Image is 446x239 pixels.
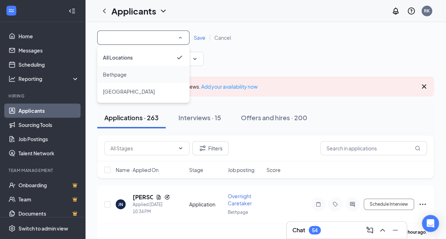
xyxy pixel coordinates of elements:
[178,145,183,151] svg: ChevronDown
[18,192,79,206] a: TeamCrown
[97,49,189,66] li: All Locations
[420,82,428,91] svg: Cross
[189,201,224,208] div: Application
[266,166,281,173] span: Score
[8,7,15,14] svg: WorkstreamLogo
[175,53,184,62] svg: Checkmark
[214,34,231,41] span: Cancel
[111,5,156,17] h1: Applicants
[9,93,78,99] div: Hiring
[418,200,427,209] svg: Ellipses
[116,166,159,173] span: Name · Applied On
[178,113,221,122] div: Interviews · 15
[228,166,254,173] span: Job posting
[159,7,167,15] svg: ChevronDown
[378,226,387,234] svg: ChevronUp
[192,56,198,62] svg: ChevronDown
[365,226,374,234] svg: ComposeMessage
[104,113,159,122] div: Applications · 263
[18,43,79,57] a: Messages
[68,7,76,15] svg: Collapse
[18,225,68,232] div: Switch to admin view
[198,144,207,152] svg: Filter
[18,57,79,72] a: Scheduling
[241,113,307,122] div: Offers and hires · 200
[228,193,252,206] span: Overnight Caretaker
[133,193,153,201] h5: [PERSON_NAME]
[314,201,323,207] svg: Note
[97,66,189,83] li: Bethpage
[9,225,16,232] svg: Settings
[312,227,318,233] div: 54
[18,146,79,160] a: Talent Network
[133,201,170,215] div: Applied [DATE] 10:34 PM
[228,210,248,215] span: Bethpage
[97,83,189,100] li: Garden City Park
[18,132,79,146] a: Job Postings
[192,141,228,155] button: Filter Filters
[18,178,79,192] a: OnboardingCrown
[103,54,133,61] span: All Locations
[364,224,375,236] button: ComposeMessage
[103,88,155,95] span: Garden City Park
[118,201,123,207] div: JN
[103,71,127,78] span: Bethpage
[402,229,426,235] b: an hour ago
[364,199,414,210] button: Schedule Interview
[100,7,109,15] svg: ChevronLeft
[424,8,430,14] div: RK
[18,29,79,43] a: Home
[348,201,357,207] svg: ActiveChat
[422,215,439,232] div: Open Intercom Messenger
[194,34,205,41] span: Save
[377,224,388,236] button: ChevronUp
[292,226,305,234] h3: Chat
[407,7,415,15] svg: QuestionInfo
[18,118,79,132] a: Sourcing Tools
[18,75,79,82] div: Reporting
[18,206,79,221] a: DocumentsCrown
[390,224,401,236] button: Minimize
[331,201,340,207] svg: Tag
[18,104,79,118] a: Applicants
[156,194,161,200] svg: Document
[391,7,400,15] svg: Notifications
[189,166,203,173] span: Stage
[201,83,258,90] a: Add your availability now
[164,194,170,200] svg: Reapply
[415,145,420,151] svg: MagnifyingGlass
[177,34,183,41] svg: SmallChevronUp
[110,144,175,152] input: All Stages
[320,141,427,155] input: Search in applications
[9,75,16,82] svg: Analysis
[391,226,400,234] svg: Minimize
[9,167,78,173] div: Team Management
